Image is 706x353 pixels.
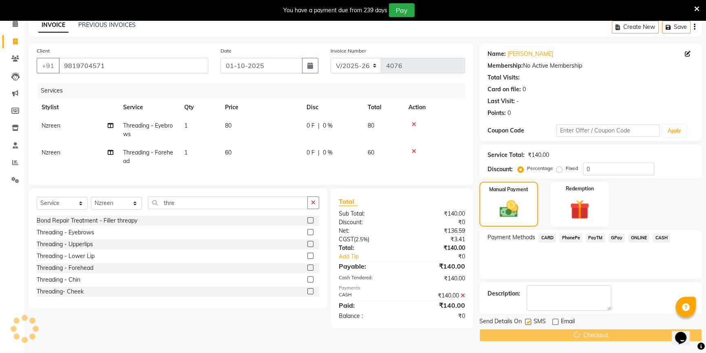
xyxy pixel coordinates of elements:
a: [PERSON_NAME] [507,50,553,58]
div: Last Visit: [488,97,515,106]
div: Total: [333,244,402,252]
span: ONLINE [628,233,649,243]
label: Percentage [527,165,553,172]
div: Card on file: [488,85,521,94]
div: Total Visits: [488,73,520,82]
span: Send Details On [479,317,522,327]
img: _cash.svg [494,198,524,220]
div: Balance : [333,312,402,320]
span: SMS [534,317,546,327]
span: CGST [339,236,354,243]
span: 0 % [323,121,333,130]
label: Invoice Number [331,47,366,55]
div: Description: [488,289,520,298]
div: 0 [523,85,526,94]
div: Threading - Upperlips [37,240,93,249]
span: 0 F [307,148,315,157]
span: 0 % [323,148,333,157]
div: Points: [488,109,506,117]
div: ₹3.41 [402,235,471,244]
span: 60 [368,149,374,156]
span: 80 [368,122,374,129]
img: _gift.svg [564,197,596,222]
button: Pay [389,3,415,17]
div: No Active Membership [488,62,694,70]
div: ₹0 [413,252,471,261]
iframe: chat widget [672,320,698,345]
span: Total [339,197,357,206]
label: Fixed [566,165,578,172]
div: ₹140.00 [402,210,471,218]
span: 1 [184,149,188,156]
th: Total [363,98,404,117]
span: 0 F [307,121,315,130]
div: Threading - Lower Lip [37,252,95,260]
div: ₹140.00 [402,291,471,300]
div: Discount: [488,165,513,174]
button: +91 [37,58,60,73]
div: ₹0 [402,312,471,320]
div: ( ) [333,235,402,244]
span: 2.5% [355,236,368,243]
div: Payable: [333,261,402,271]
span: Nzreen [42,149,60,156]
div: Coupon Code [488,126,556,135]
div: ₹140.00 [402,261,471,271]
span: Threading - Forehead [123,149,173,165]
span: 80 [225,122,232,129]
a: INVOICE [38,18,68,33]
div: Bond Repair Treatment - Filler threapy [37,216,137,225]
div: Threading- Cheek [37,287,84,296]
span: 60 [225,149,232,156]
span: CASH [653,233,670,243]
div: Name: [488,50,506,58]
span: CARD [538,233,556,243]
div: Net: [333,227,402,235]
span: Payment Methods [488,233,535,242]
div: Cash Tendered: [333,274,402,283]
a: Add Tip [333,252,414,261]
th: Qty [179,98,220,117]
th: Action [404,98,465,117]
label: Manual Payment [489,186,528,193]
div: Discount: [333,218,402,227]
div: ₹140.00 [402,274,471,283]
a: PREVIOUS INVOICES [78,21,136,29]
input: Search or Scan [148,196,308,209]
span: | [318,121,320,130]
th: Price [220,98,302,117]
span: | [318,148,320,157]
span: GPay [609,233,625,243]
span: Threading - Eyebrows [123,122,173,138]
span: Nzreen [42,122,60,129]
label: Redemption [566,185,594,192]
div: Services [38,83,471,98]
div: ₹136.59 [402,227,471,235]
div: Payments [339,285,466,291]
div: CASH [333,291,402,300]
span: PhonePe [559,233,582,243]
div: Threading - Forehead [37,264,93,272]
label: Client [37,47,50,55]
div: Sub Total: [333,210,402,218]
th: Disc [302,98,363,117]
th: Service [118,98,179,117]
span: 1 [184,122,188,129]
input: Enter Offer / Coupon Code [556,124,660,137]
div: - [516,97,519,106]
div: You have a payment due from 239 days [283,6,387,15]
div: Membership: [488,62,523,70]
div: ₹140.00 [402,244,471,252]
th: Stylist [37,98,118,117]
div: Threading - Eyebrows [37,228,94,237]
button: Apply [663,125,686,137]
div: ₹140.00 [528,151,549,159]
input: Search by Name/Mobile/Email/Code [59,58,208,73]
span: PayTM [586,233,605,243]
div: Threading - Chin [37,276,80,284]
div: Service Total: [488,151,525,159]
div: ₹140.00 [402,300,471,310]
div: 0 [507,109,511,117]
label: Date [221,47,232,55]
button: Save [662,21,691,33]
